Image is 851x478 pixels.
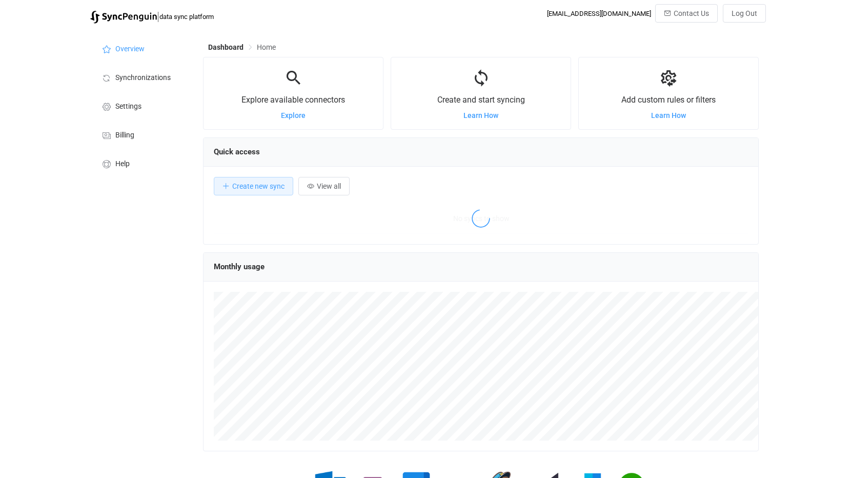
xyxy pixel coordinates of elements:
[115,131,134,140] span: Billing
[214,177,293,195] button: Create new sync
[90,120,193,149] a: Billing
[732,9,757,17] span: Log Out
[115,74,171,82] span: Synchronizations
[281,111,306,120] a: Explore
[159,13,214,21] span: data sync platform
[90,63,193,91] a: Synchronizations
[115,103,141,111] span: Settings
[317,182,341,190] span: View all
[655,4,718,23] button: Contact Us
[90,11,157,24] img: syncpenguin.svg
[90,9,214,24] a: |data sync platform
[241,95,345,105] span: Explore available connectors
[257,43,276,51] span: Home
[463,111,498,120] a: Learn How
[90,149,193,177] a: Help
[157,9,159,24] span: |
[621,95,716,105] span: Add custom rules or filters
[651,111,686,120] a: Learn How
[674,9,709,17] span: Contact Us
[90,91,193,120] a: Settings
[298,177,350,195] button: View all
[723,4,766,23] button: Log Out
[214,262,265,271] span: Monthly usage
[90,34,193,63] a: Overview
[437,95,525,105] span: Create and start syncing
[208,44,276,51] div: Breadcrumb
[208,43,244,51] span: Dashboard
[115,160,130,168] span: Help
[232,182,285,190] span: Create new sync
[547,10,651,17] div: [EMAIL_ADDRESS][DOMAIN_NAME]
[115,45,145,53] span: Overview
[214,147,260,156] span: Quick access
